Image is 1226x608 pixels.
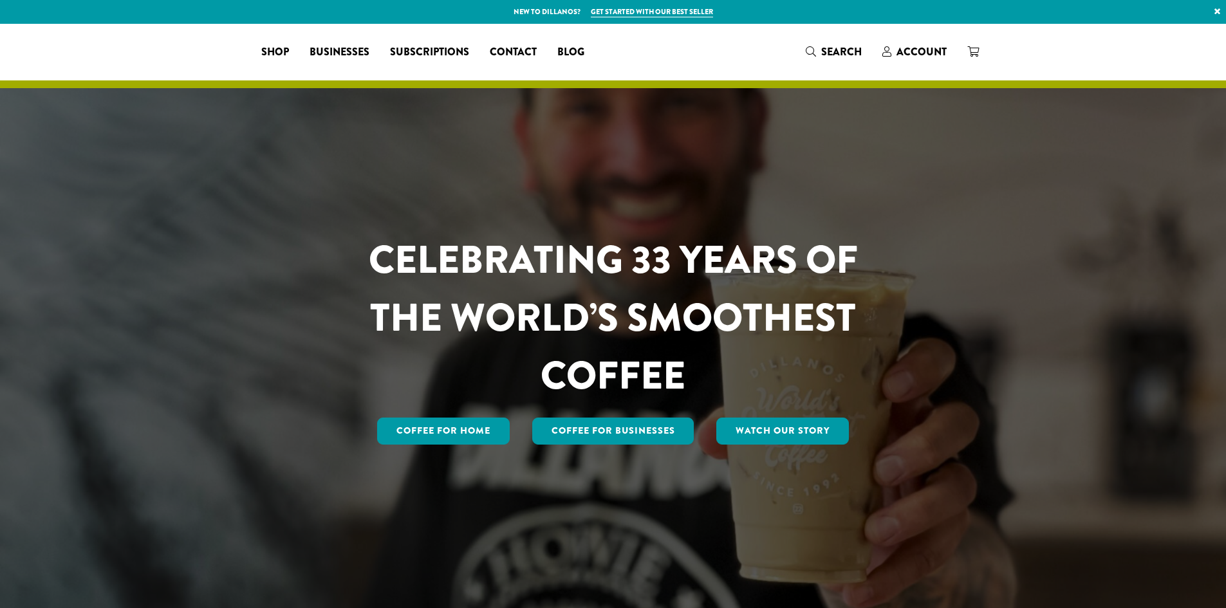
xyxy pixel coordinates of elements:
a: Search [795,41,872,62]
a: Coffee for Home [377,418,510,445]
span: Businesses [310,44,369,60]
h1: CELEBRATING 33 YEARS OF THE WORLD’S SMOOTHEST COFFEE [331,231,896,405]
a: Watch Our Story [716,418,849,445]
span: Account [896,44,947,59]
span: Contact [490,44,537,60]
span: Shop [261,44,289,60]
a: Coffee For Businesses [532,418,694,445]
span: Subscriptions [390,44,469,60]
a: Shop [251,42,299,62]
a: Get started with our best seller [591,6,713,17]
span: Blog [557,44,584,60]
span: Search [821,44,862,59]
